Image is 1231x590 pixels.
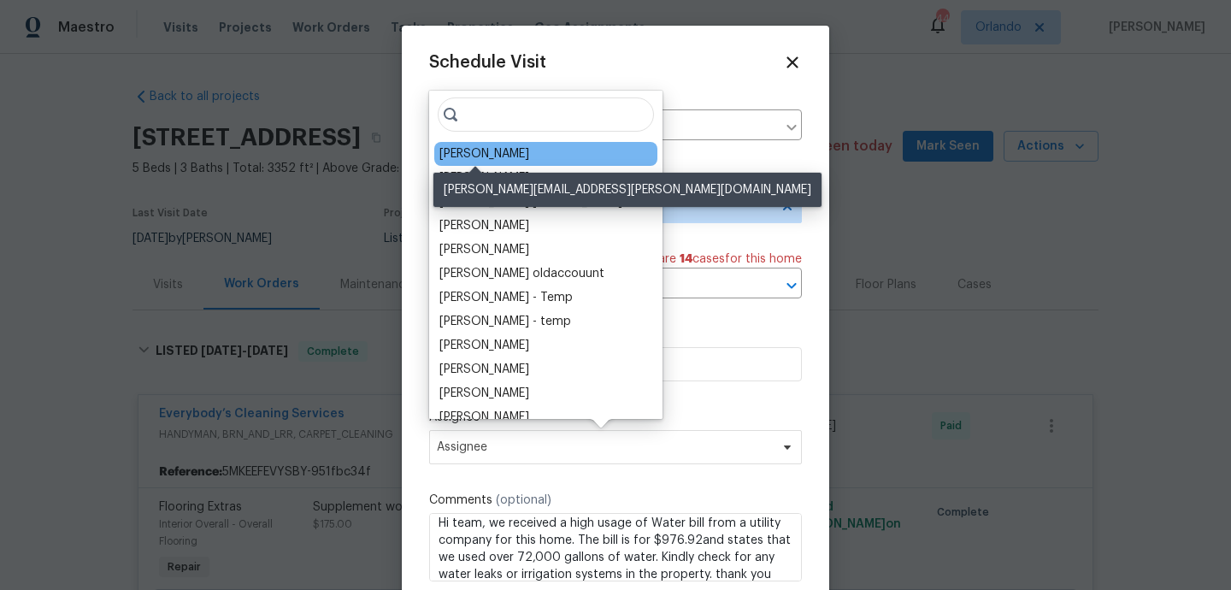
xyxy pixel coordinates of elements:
span: 14 [680,253,692,265]
div: [PERSON_NAME] [439,337,529,354]
div: [PERSON_NAME] [439,241,529,258]
label: Comments [429,492,802,509]
div: [PERSON_NAME] [439,361,529,378]
div: [PERSON_NAME][EMAIL_ADDRESS][PERSON_NAME][DOMAIN_NAME] [433,173,822,207]
div: [PERSON_NAME] - temp [439,313,571,330]
div: [PERSON_NAME] [439,217,529,234]
span: (optional) [496,494,551,506]
div: [PERSON_NAME] - Temp [439,289,573,306]
button: Open [780,274,804,298]
div: [PERSON_NAME] [439,169,529,186]
span: Close [783,53,802,72]
div: [PERSON_NAME] [439,385,529,402]
div: [PERSON_NAME] [439,409,529,426]
span: Assignee [437,440,772,454]
div: [PERSON_NAME] [439,145,529,162]
textarea: Hi team, we received a high usage of Water bill from a utility company for this home. The bill is... [429,513,802,581]
span: Schedule Visit [429,54,546,71]
div: [PERSON_NAME] oldaccouunt [439,265,604,282]
span: There are case s for this home [626,251,802,268]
